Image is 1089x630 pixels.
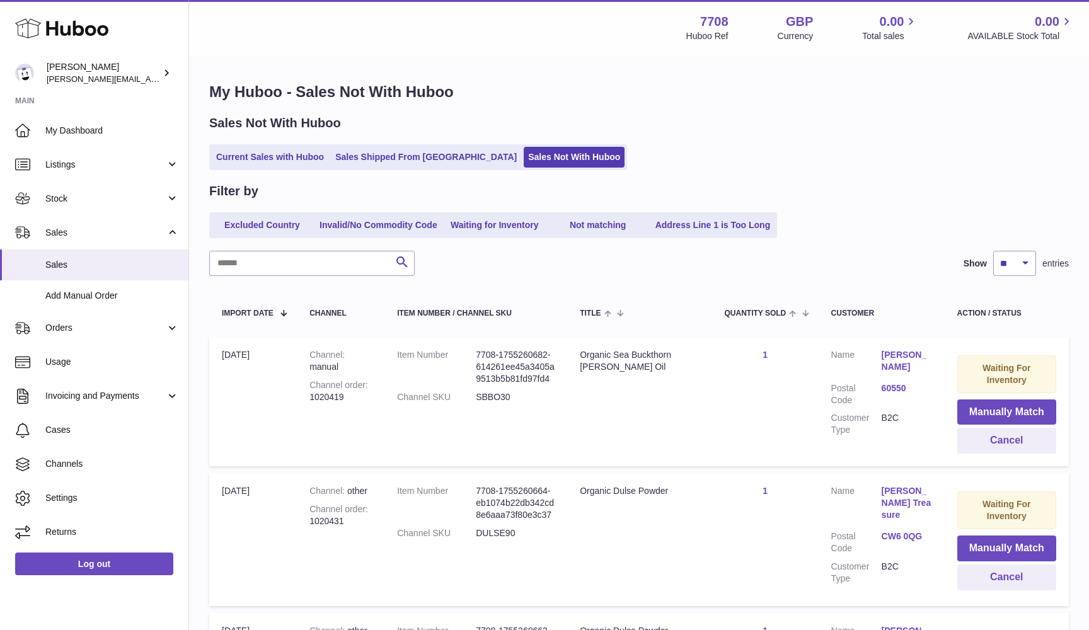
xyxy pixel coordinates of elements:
strong: Channel order [309,380,368,390]
a: 1 [763,486,768,496]
dt: Item Number [397,349,476,385]
span: Title [580,309,601,318]
strong: Waiting For Inventory [982,499,1030,521]
span: Returns [45,526,179,538]
h1: My Huboo - Sales Not With Huboo [209,82,1069,102]
div: Customer [831,309,932,318]
div: Currency [778,30,814,42]
a: Current Sales with Huboo [212,147,328,168]
a: Not matching [548,215,648,236]
button: Cancel [957,564,1056,590]
span: Import date [222,309,274,318]
span: Cases [45,424,179,436]
a: Log out [15,553,173,575]
h2: Sales Not With Huboo [209,115,341,132]
dd: 7708-1755260682-614261ee45a3405a9513b5b81fd97fd4 [476,349,555,385]
dt: Name [831,485,882,524]
span: Sales [45,259,179,271]
div: Organic Dulse Powder [580,485,699,497]
dd: DULSE90 [476,527,555,539]
td: [DATE] [209,336,297,466]
a: Sales Shipped From [GEOGRAPHIC_DATA] [331,147,521,168]
dt: Item Number [397,485,476,521]
dt: Name [831,349,882,376]
h2: Filter by [209,183,258,200]
a: Excluded Country [212,215,313,236]
dd: 7708-1755260664-eb1074b22db342cd8e6aaa73f80e3c37 [476,485,555,521]
div: manual [309,349,372,373]
span: Settings [45,492,179,504]
span: Add Manual Order [45,290,179,302]
a: 60550 [882,382,932,394]
strong: Channel order [309,504,368,514]
strong: Waiting For Inventory [982,363,1030,385]
a: Sales Not With Huboo [524,147,625,168]
span: Total sales [862,30,918,42]
td: [DATE] [209,472,297,606]
div: Action / Status [957,309,1056,318]
dt: Channel SKU [397,391,476,403]
dd: SBBO30 [476,391,555,403]
a: Waiting for Inventory [444,215,545,236]
dt: Customer Type [831,412,882,436]
a: [PERSON_NAME] Treasure [882,485,932,521]
strong: GBP [786,13,813,30]
span: 0.00 [1035,13,1059,30]
dd: B2C [882,412,932,436]
a: CW6 0QG [882,530,932,542]
strong: Channel [309,486,347,496]
span: Orders [45,322,166,334]
span: Quantity Sold [724,309,786,318]
a: 0.00 AVAILABLE Stock Total [967,13,1074,42]
span: Invoicing and Payments [45,390,166,402]
div: Channel [309,309,372,318]
div: 1020419 [309,379,372,403]
a: 1 [763,350,768,360]
label: Show [964,258,987,270]
span: [PERSON_NAME][EMAIL_ADDRESS][DOMAIN_NAME] [47,74,253,84]
strong: Channel [309,350,345,360]
span: My Dashboard [45,125,179,137]
a: Invalid/No Commodity Code [315,215,442,236]
span: Stock [45,193,166,205]
button: Manually Match [957,535,1056,561]
dt: Postal Code [831,530,882,554]
a: 0.00 Total sales [862,13,918,42]
img: victor@erbology.co [15,64,34,83]
dt: Channel SKU [397,527,476,539]
dd: B2C [882,561,932,585]
dt: Customer Type [831,561,882,585]
span: entries [1042,258,1069,270]
span: Usage [45,356,179,368]
button: Manually Match [957,399,1056,425]
div: other [309,485,372,497]
div: Huboo Ref [686,30,729,42]
span: AVAILABLE Stock Total [967,30,1074,42]
dt: Postal Code [831,382,882,406]
a: Address Line 1 is Too Long [651,215,775,236]
span: Channels [45,458,179,470]
span: 0.00 [880,13,904,30]
span: Listings [45,159,166,171]
div: Organic Sea Buckthorn [PERSON_NAME] Oil [580,349,699,373]
strong: 7708 [700,13,729,30]
div: [PERSON_NAME] [47,61,160,85]
div: Item Number / Channel SKU [397,309,555,318]
span: Sales [45,227,166,239]
button: Cancel [957,428,1056,454]
a: [PERSON_NAME] [882,349,932,373]
div: 1020431 [309,503,372,527]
